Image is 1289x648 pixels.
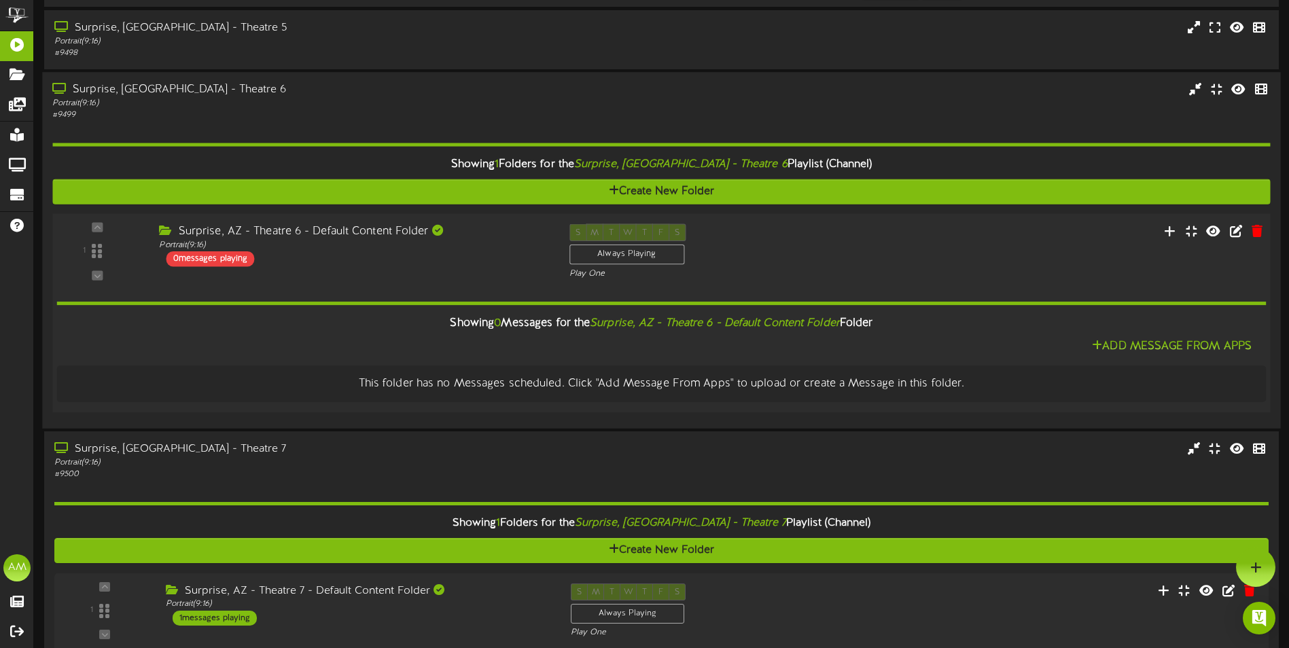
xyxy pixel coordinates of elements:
[42,150,1280,179] div: Showing Folders for the Playlist (Channel)
[569,268,856,280] div: Play One
[166,251,255,266] div: 0 messages playing
[571,604,684,624] div: Always Playing
[575,517,786,529] i: Surprise, [GEOGRAPHIC_DATA] - Theatre 7
[159,240,548,251] div: Portrait ( 9:16 )
[44,509,1279,538] div: Showing Folders for the Playlist (Channel)
[1088,338,1256,355] button: Add Message From Apps
[54,36,548,48] div: Portrait ( 9:16 )
[494,317,501,329] span: 0
[574,158,788,170] i: Surprise, [GEOGRAPHIC_DATA] - Theatre 6
[3,554,31,581] div: AM
[159,224,548,240] div: Surprise, AZ - Theatre 6 - Default Content Folder
[54,442,548,457] div: Surprise, [GEOGRAPHIC_DATA] - Theatre 7
[54,20,548,36] div: Surprise, [GEOGRAPHIC_DATA] - Theatre 5
[173,611,257,626] div: 1 messages playing
[54,457,548,469] div: Portrait ( 9:16 )
[495,158,499,170] span: 1
[1243,602,1275,634] div: Open Intercom Messenger
[496,517,500,529] span: 1
[166,583,550,599] div: Surprise, AZ - Theatre 7 - Default Content Folder
[166,598,550,610] div: Portrait ( 9:16 )
[52,109,548,121] div: # 9499
[54,469,548,480] div: # 9500
[46,308,1276,338] div: Showing Messages for the Folder
[67,376,1256,391] div: This folder has no Messages scheduled. Click "Add Message From Apps" to upload or create a Messag...
[52,98,548,109] div: Portrait ( 9:16 )
[590,317,840,329] i: Surprise, AZ - Theatre 6 - Default Content Folder
[571,627,854,638] div: Play One
[52,179,1270,204] button: Create New Folder
[54,48,548,59] div: # 9498
[52,82,548,98] div: Surprise, [GEOGRAPHIC_DATA] - Theatre 6
[569,245,684,265] div: Always Playing
[54,538,1269,563] button: Create New Folder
